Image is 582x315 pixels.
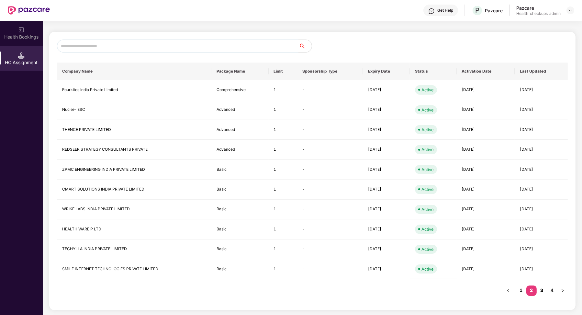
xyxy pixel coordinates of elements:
[8,6,50,15] img: New Pazcare Logo
[269,259,297,279] td: 1
[457,200,515,219] td: [DATE]
[428,8,435,14] img: svg+xml;base64,PHN2ZyBpZD0iSGVscC0zMngzMiIgeG1sbnM9Imh0dHA6Ly93d3cudzMub3JnLzIwMDAvc3ZnIiB3aWR0aD...
[515,80,568,100] td: [DATE]
[211,140,269,159] td: Advanced
[515,200,568,219] td: [DATE]
[475,6,479,14] span: P
[269,200,297,219] td: 1
[526,286,537,296] li: 2
[457,80,515,100] td: [DATE]
[421,266,434,272] div: Active
[297,100,363,120] td: -
[363,120,410,140] td: [DATE]
[363,160,410,180] td: [DATE]
[363,100,410,120] td: [DATE]
[515,239,568,259] td: [DATE]
[297,180,363,199] td: -
[457,120,515,140] td: [DATE]
[297,140,363,159] td: -
[211,120,269,140] td: Advanced
[57,80,211,100] td: Fourkites India Private Limited
[457,100,515,120] td: [DATE]
[363,63,410,80] th: Expiry Date
[485,7,503,14] div: Pazcare
[57,259,211,279] td: SMILE INTERNET TECHNOLOGIES PRIVATE LIMITED
[269,140,297,159] td: 1
[269,120,297,140] td: 1
[57,63,211,80] th: Company Name
[297,63,363,80] th: Sponsorship Type
[57,140,211,159] td: REDSEER STRATEGY CONSULTANTS PRIVATE
[363,219,410,239] td: [DATE]
[547,286,557,295] a: 4
[506,289,510,293] span: left
[57,100,211,120] td: Nuclei- ESC
[515,120,568,140] td: [DATE]
[57,239,211,259] td: TECHYLLA INDIA PRIVATE LIMITED
[503,286,513,296] button: left
[363,259,410,279] td: [DATE]
[57,180,211,199] td: CMART SOLUTIONS INDIA PRIVATE LIMITED
[526,286,537,295] a: 2
[516,5,561,11] div: Pazcare
[269,80,297,100] td: 1
[421,107,434,113] div: Active
[269,63,297,80] th: Limit
[516,286,526,296] li: 1
[457,140,515,159] td: [DATE]
[437,8,453,13] div: Get Help
[515,180,568,199] td: [DATE]
[516,11,561,16] div: Health_checkups_admin
[457,239,515,259] td: [DATE]
[18,52,25,59] img: svg+xml;base64,PHN2ZyB3aWR0aD0iMTQuNSIgaGVpZ2h0PSIxNC41IiB2aWV3Qm94PSIwIDAgMTYgMTYiIGZpbGw9Im5vbm...
[557,286,568,296] button: right
[457,160,515,180] td: [DATE]
[363,200,410,219] td: [DATE]
[298,43,312,49] span: search
[298,40,312,52] button: search
[515,160,568,180] td: [DATE]
[363,140,410,159] td: [DATE]
[211,219,269,239] td: Basic
[211,200,269,219] td: Basic
[297,219,363,239] td: -
[421,206,434,213] div: Active
[297,239,363,259] td: -
[211,63,269,80] th: Package Name
[537,286,547,295] a: 3
[57,219,211,239] td: HEALTH WARE P LTD
[421,226,434,232] div: Active
[297,80,363,100] td: -
[421,186,434,192] div: Active
[410,63,457,80] th: Status
[269,180,297,199] td: 1
[363,239,410,259] td: [DATE]
[457,180,515,199] td: [DATE]
[211,80,269,100] td: Comprehensive
[297,120,363,140] td: -
[568,8,573,13] img: svg+xml;base64,PHN2ZyBpZD0iRHJvcGRvd24tMzJ4MzIiIHhtbG5zPSJodHRwOi8vd3d3LnczLm9yZy8yMDAwL3N2ZyIgd2...
[269,160,297,180] td: 1
[421,166,434,173] div: Active
[457,219,515,239] td: [DATE]
[537,286,547,296] li: 3
[515,259,568,279] td: [DATE]
[515,219,568,239] td: [DATE]
[515,63,568,80] th: Last Updated
[269,239,297,259] td: 1
[421,126,434,133] div: Active
[421,87,434,93] div: Active
[211,259,269,279] td: Basic
[211,160,269,180] td: Basic
[57,160,211,180] td: ZPMC ENGINEERING INDIA PRIVATE LIMITED
[269,100,297,120] td: 1
[57,120,211,140] td: THENCE PRIVATE LIMITED
[297,200,363,219] td: -
[363,80,410,100] td: [DATE]
[421,246,434,252] div: Active
[211,239,269,259] td: Basic
[561,289,565,293] span: right
[297,160,363,180] td: -
[515,140,568,159] td: [DATE]
[547,286,557,296] li: 4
